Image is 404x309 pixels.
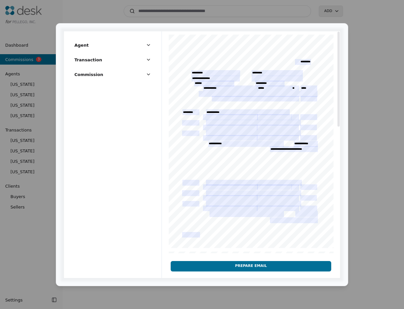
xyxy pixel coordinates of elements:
button: Prepare Email [171,261,331,271]
button: Transaction [74,56,151,69]
span: Commission [74,71,103,78]
span: Transaction [74,56,102,63]
button: Agent [74,42,151,54]
span: Agent [74,42,89,49]
button: Commission [74,71,151,83]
